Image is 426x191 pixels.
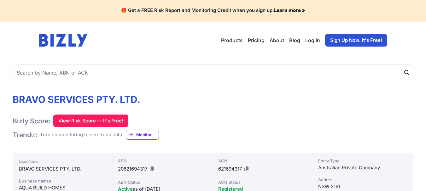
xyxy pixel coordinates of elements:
[8,8,418,14] h4: 🎁 Get a FREE Risk Report and Monitoring Credit when you sign up.
[318,177,408,183] div: Address
[136,132,159,138] span: Monitor
[218,166,242,172] span: 621694317
[53,115,128,127] button: View Risk Score — It's Free!
[40,131,123,138] div: Turn on monitoring to see trend data.
[248,37,265,44] a: Pricing
[274,7,305,13] a: Learn more »
[118,158,208,164] div: ABN
[318,164,408,171] div: Australian Private Company
[218,158,308,164] div: ACN
[318,183,408,190] div: NSW 2161
[13,131,38,139] h1: Trend :
[13,64,413,81] input: Search by Name, ABN or ACN
[305,37,320,44] a: Log in
[19,178,106,184] div: Business names
[270,37,284,44] a: About
[126,130,159,140] a: Monitor
[325,34,387,47] a: Sign Up Now. It's Free!
[221,37,243,44] button: Products
[318,158,408,164] div: Entity Type
[118,179,208,185] div: ABN Status
[289,37,300,44] a: Blog
[19,158,106,165] div: Legal Name
[218,179,308,185] div: ACN Status
[13,117,51,125] h1: Bizly Score:
[13,94,159,105] h1: BRAVO SERVICES PTY. LTD.
[118,166,147,172] span: 20621694317
[19,165,106,173] div: BRAVO SERVICES PTY. LTD.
